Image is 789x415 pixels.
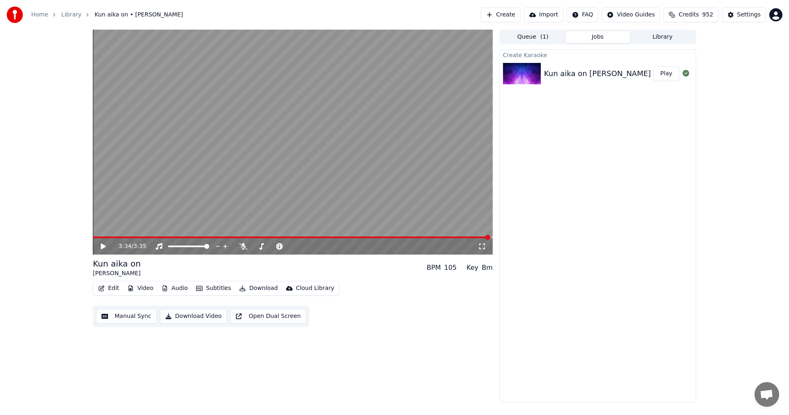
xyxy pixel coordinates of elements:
div: 105 [444,263,457,273]
button: Credits952 [663,7,718,22]
div: Bm [482,263,493,273]
div: Create Karaoke [500,50,696,60]
div: [PERSON_NAME] [93,269,141,278]
button: Video [124,283,157,294]
button: Open Dual Screen [230,309,306,324]
div: Kun aika on [PERSON_NAME] [544,68,651,79]
nav: breadcrumb [31,11,183,19]
button: Settings [722,7,766,22]
a: Library [61,11,81,19]
button: Video Guides [602,7,660,22]
button: Library [630,31,695,43]
button: Queue [501,31,565,43]
button: FAQ [567,7,598,22]
div: Cloud Library [296,284,334,292]
span: Kun aika on • [PERSON_NAME] [95,11,183,19]
button: Jobs [565,31,630,43]
button: Play [653,66,679,81]
button: Download [236,283,281,294]
button: Import [524,7,563,22]
span: ( 1 ) [540,33,549,41]
span: 3:34 [119,242,131,250]
button: Edit [95,283,122,294]
span: 3:35 [134,242,146,250]
div: Settings [737,11,761,19]
img: youka [7,7,23,23]
button: Create [481,7,521,22]
span: 952 [702,11,713,19]
button: Subtitles [193,283,234,294]
span: Credits [678,11,699,19]
button: Manual Sync [96,309,157,324]
div: / [119,242,138,250]
div: BPM [427,263,441,273]
a: Home [31,11,48,19]
button: Download Video [160,309,227,324]
button: Audio [158,283,191,294]
a: Avoin keskustelu [754,382,779,407]
div: Kun aika on [93,258,141,269]
div: Key [466,263,478,273]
